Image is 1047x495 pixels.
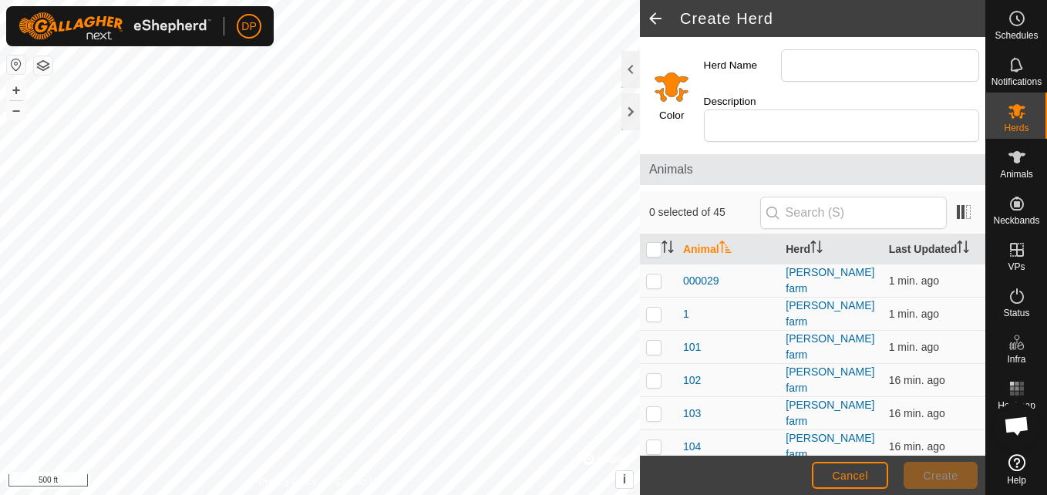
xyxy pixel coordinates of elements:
th: Herd [779,234,882,264]
span: Create [924,470,958,482]
span: i [623,473,626,486]
p-sorticon: Activate to sort [957,243,969,255]
span: Sep 24, 2025, 2:23 PM [889,341,939,353]
span: Help [1007,476,1026,485]
span: Sep 24, 2025, 2:08 PM [889,374,945,386]
button: i [616,471,633,488]
span: Schedules [995,31,1038,40]
div: Open chat [994,402,1040,449]
span: Animals [649,160,976,179]
button: Map Layers [34,56,52,75]
button: + [7,81,25,99]
span: Status [1003,308,1029,318]
div: [PERSON_NAME] farm [786,331,876,363]
span: 104 [683,439,701,455]
span: 102 [683,372,701,389]
span: Sep 24, 2025, 2:23 PM [889,274,939,287]
th: Animal [677,234,779,264]
div: [PERSON_NAME] farm [786,397,876,429]
span: Notifications [991,77,1042,86]
div: [PERSON_NAME] farm [786,264,876,297]
span: 0 selected of 45 [649,204,760,221]
div: [PERSON_NAME] farm [786,430,876,463]
a: Privacy Policy [259,475,317,489]
div: [PERSON_NAME] farm [786,298,876,330]
span: Sep 24, 2025, 2:08 PM [889,407,945,419]
span: Sep 24, 2025, 2:23 PM [889,308,939,320]
span: 103 [683,406,701,422]
label: Herd Name [704,49,781,82]
button: Reset Map [7,56,25,74]
h2: Create Herd [680,9,985,28]
input: Search (S) [760,197,947,229]
a: Contact Us [335,475,381,489]
button: Create [904,462,978,489]
span: DP [241,19,256,35]
p-sorticon: Activate to sort [810,243,823,255]
button: – [7,101,25,120]
span: VPs [1008,262,1025,271]
th: Last Updated [883,234,985,264]
span: Cancel [832,470,868,482]
span: Sep 24, 2025, 2:08 PM [889,440,945,453]
span: 1 [683,306,689,322]
span: Herds [1004,123,1028,133]
a: Help [986,448,1047,491]
span: Infra [1007,355,1025,364]
span: 101 [683,339,701,355]
button: Cancel [812,462,888,489]
p-sorticon: Activate to sort [719,243,732,255]
label: Color [659,108,684,123]
p-sorticon: Activate to sort [662,243,674,255]
span: 000029 [683,273,719,289]
span: Animals [1000,170,1033,179]
label: Description [704,94,781,109]
span: Heatmap [998,401,1035,410]
div: [PERSON_NAME] farm [786,364,876,396]
span: Neckbands [993,216,1039,225]
img: Gallagher Logo [19,12,211,40]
